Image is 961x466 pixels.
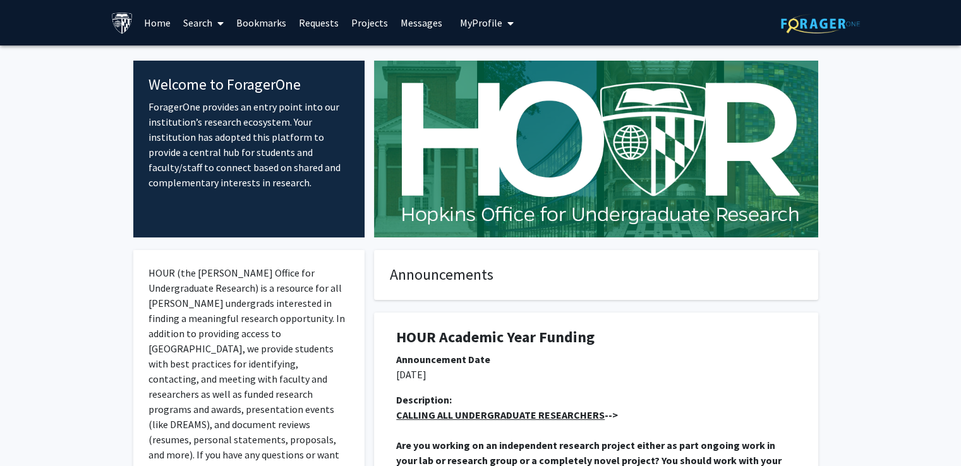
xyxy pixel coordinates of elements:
iframe: Chat [9,409,54,457]
div: Description: [396,392,796,407]
h4: Welcome to ForagerOne [148,76,350,94]
a: Search [177,1,230,45]
a: Bookmarks [230,1,293,45]
p: ForagerOne provides an entry point into our institution’s research ecosystem. Your institution ha... [148,99,350,190]
div: Announcement Date [396,352,796,367]
h4: Announcements [390,266,802,284]
a: Messages [394,1,449,45]
span: My Profile [460,16,502,29]
a: Projects [345,1,394,45]
h1: HOUR Academic Year Funding [396,328,796,347]
a: Home [138,1,177,45]
strong: --> [396,409,618,421]
img: Johns Hopkins University Logo [111,12,133,34]
u: CALLING ALL UNDERGRADUATE RESEARCHERS [396,409,605,421]
img: ForagerOne Logo [781,14,860,33]
a: Requests [293,1,345,45]
img: Cover Image [374,61,818,237]
p: [DATE] [396,367,796,382]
